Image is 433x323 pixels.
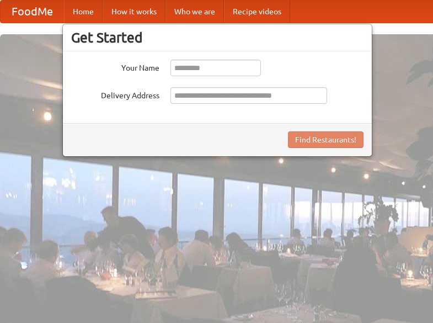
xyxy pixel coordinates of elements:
[71,87,159,101] label: Delivery Address
[71,60,159,73] label: Your Name
[224,1,290,23] a: Recipe videos
[103,1,165,23] a: How it works
[288,131,363,148] button: Find Restaurants!
[71,29,363,46] h3: Get Started
[64,1,103,23] a: Home
[165,1,224,23] a: Who we are
[1,1,64,23] a: FoodMe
